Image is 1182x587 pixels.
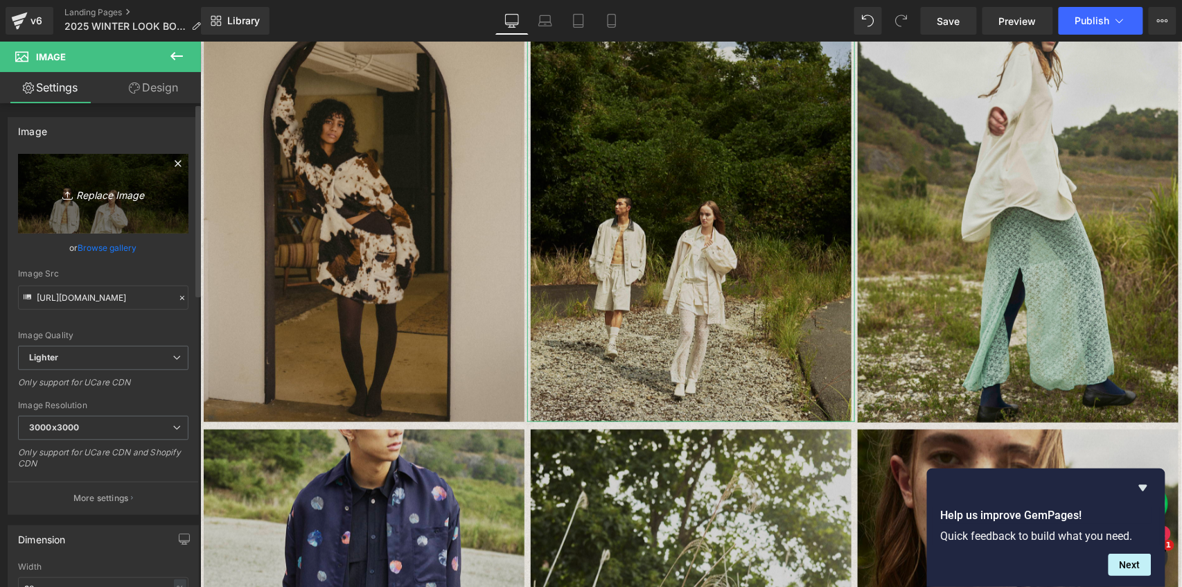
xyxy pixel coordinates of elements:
button: Undo [854,7,882,35]
b: Lighter [29,352,58,362]
a: Preview [982,7,1053,35]
h2: Help us improve GemPages! [941,507,1152,524]
span: 1 [1163,540,1174,551]
button: Next question [1109,554,1152,576]
div: Only support for UCare CDN [18,377,188,397]
span: Publish [1075,15,1110,26]
div: Dimension [18,526,66,545]
span: Preview [999,14,1037,28]
a: Mobile [595,7,628,35]
a: Browse gallery [78,236,137,260]
div: Image Src [18,269,188,279]
inbox-online-store-chat: Shopifyオンラインストアチャット [921,489,971,534]
div: Only support for UCare CDN and Shopify CDN [18,447,188,478]
a: New Library [201,7,270,35]
a: Desktop [495,7,529,35]
p: More settings [73,492,129,505]
a: Design [103,72,204,103]
a: v6 [6,7,53,35]
div: Width [18,562,188,572]
a: Landing Pages [64,7,212,18]
input: Link [18,286,188,310]
a: Tablet [562,7,595,35]
button: Hide survey [1135,480,1152,496]
button: Redo [888,7,915,35]
p: Quick feedback to build what you need. [941,529,1152,543]
div: Image Resolution [18,401,188,410]
div: Image [18,118,47,137]
div: or [18,240,188,255]
div: v6 [28,12,45,30]
i: Replace Image [48,185,159,202]
div: Image Quality [18,331,188,340]
div: Help us improve GemPages! [941,480,1152,576]
button: More [1149,7,1176,35]
span: Save [937,14,960,28]
b: 3000x3000 [29,422,79,432]
span: 2025 WINTER LOOK BOOK [64,21,186,32]
span: Image [36,51,66,62]
a: Laptop [529,7,562,35]
button: Publish [1059,7,1143,35]
span: Library [227,15,260,27]
button: More settings [8,482,198,514]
